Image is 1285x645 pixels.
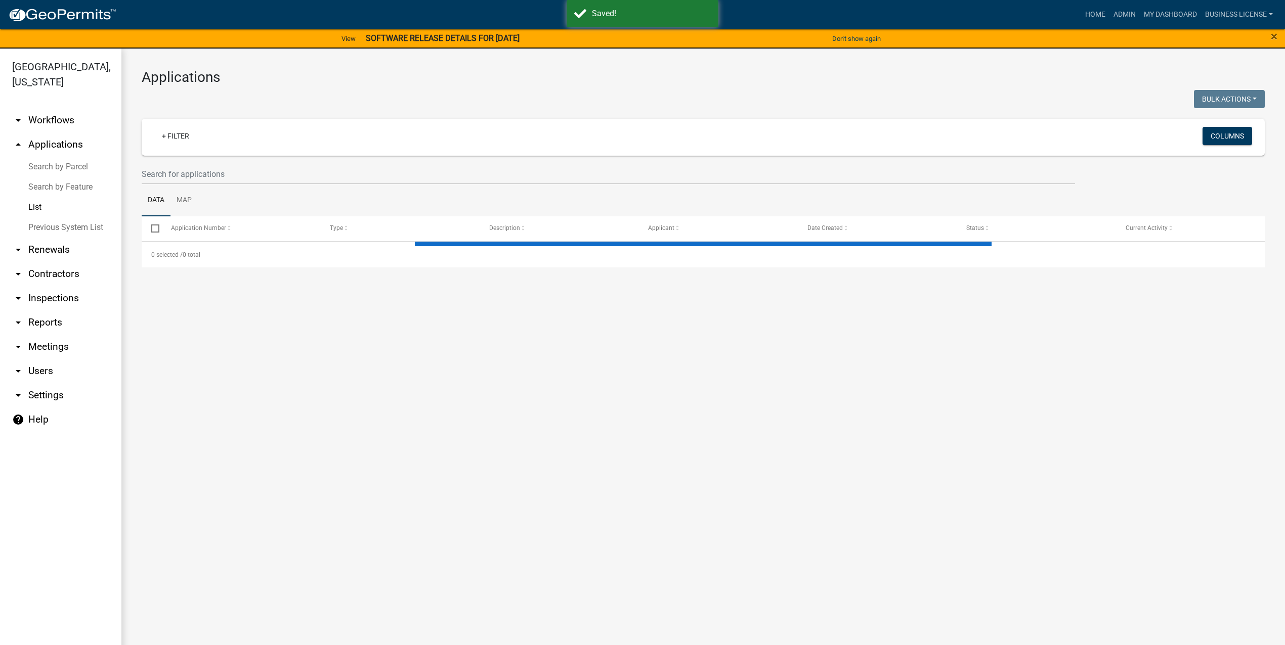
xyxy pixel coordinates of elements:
[592,8,711,20] div: Saved!
[12,268,24,280] i: arrow_drop_down
[12,114,24,126] i: arrow_drop_down
[320,216,480,241] datatable-header-cell: Type
[12,413,24,426] i: help
[828,30,885,47] button: Don't show again
[142,69,1265,86] h3: Applications
[1116,216,1275,241] datatable-header-cell: Current Activity
[648,224,674,232] span: Applicant
[1194,90,1265,108] button: Bulk Actions
[807,224,843,232] span: Date Created
[12,341,24,353] i: arrow_drop_down
[1081,5,1109,24] a: Home
[966,224,984,232] span: Status
[171,224,226,232] span: Application Number
[161,216,320,241] datatable-header-cell: Application Number
[1201,5,1277,24] a: BUSINESS LICENSE
[957,216,1116,241] datatable-header-cell: Status
[170,185,198,217] a: Map
[330,224,343,232] span: Type
[1271,30,1277,42] button: Close
[154,127,197,145] a: + Filter
[1203,127,1252,145] button: Columns
[12,316,24,329] i: arrow_drop_down
[1140,5,1201,24] a: My Dashboard
[12,244,24,256] i: arrow_drop_down
[1126,224,1168,232] span: Current Activity
[142,242,1265,267] div: 0 total
[151,251,183,258] span: 0 selected /
[12,292,24,304] i: arrow_drop_down
[366,33,520,43] strong: SOFTWARE RELEASE DETAILS FOR [DATE]
[142,164,1075,185] input: Search for applications
[489,224,520,232] span: Description
[797,216,957,241] datatable-header-cell: Date Created
[638,216,798,241] datatable-header-cell: Applicant
[12,365,24,377] i: arrow_drop_down
[479,216,638,241] datatable-header-cell: Description
[12,139,24,151] i: arrow_drop_up
[337,30,360,47] a: View
[1109,5,1140,24] a: Admin
[142,216,161,241] datatable-header-cell: Select
[142,185,170,217] a: Data
[12,389,24,401] i: arrow_drop_down
[1271,29,1277,43] span: ×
